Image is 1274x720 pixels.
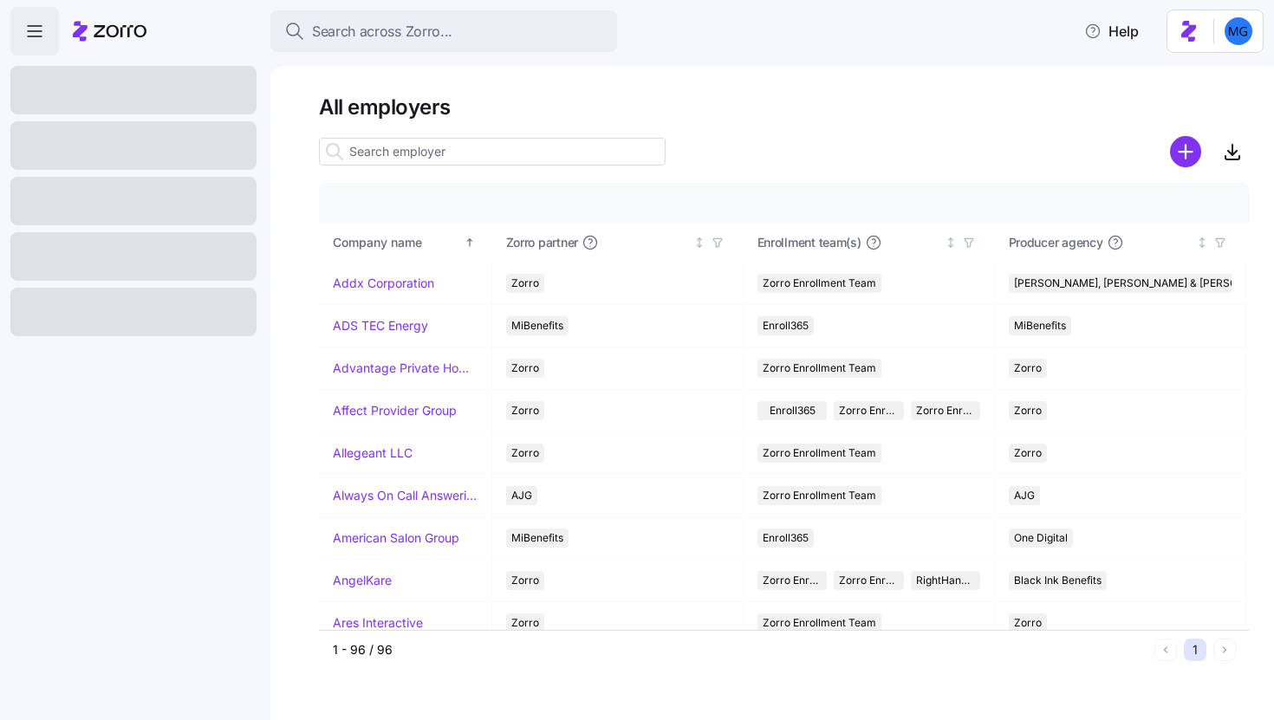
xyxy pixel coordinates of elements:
[1014,613,1042,632] span: Zorro
[511,571,539,590] span: Zorro
[1014,401,1042,420] span: Zorro
[464,237,476,249] div: Sorted ascending
[763,486,876,505] span: Zorro Enrollment Team
[333,529,459,547] a: American Salon Group
[763,571,822,590] span: Zorro Enrollment Team
[1084,21,1139,42] span: Help
[1154,639,1177,661] button: Previous page
[511,401,539,420] span: Zorro
[511,316,563,335] span: MiBenefits
[763,359,876,378] span: Zorro Enrollment Team
[1225,17,1252,45] img: 61c362f0e1d336c60eacb74ec9823875
[333,614,423,632] a: Ares Interactive
[1014,359,1042,378] span: Zorro
[763,444,876,463] span: Zorro Enrollment Team
[333,402,457,419] a: Affect Provider Group
[995,223,1246,263] th: Producer agencyNot sorted
[744,223,995,263] th: Enrollment team(s)Not sorted
[333,641,1147,658] div: 1 - 96 / 96
[1014,444,1042,463] span: Zorro
[333,275,434,292] a: Addx Corporation
[511,529,563,548] span: MiBenefits
[319,94,1250,120] h1: All employers
[693,237,705,249] div: Not sorted
[916,571,975,590] span: RightHandMan Financial
[312,21,452,42] span: Search across Zorro...
[1070,14,1153,49] button: Help
[1196,237,1208,249] div: Not sorted
[333,233,461,252] div: Company name
[763,274,876,293] span: Zorro Enrollment Team
[1213,639,1236,661] button: Next page
[270,10,617,52] button: Search across Zorro...
[1014,529,1068,548] span: One Digital
[839,571,898,590] span: Zorro Enrollment Experts
[945,237,957,249] div: Not sorted
[1170,136,1201,167] svg: add icon
[319,223,492,263] th: Company nameSorted ascending
[333,360,478,377] a: Advantage Private Home Care
[506,234,578,251] span: Zorro partner
[511,274,539,293] span: Zorro
[916,401,975,420] span: Zorro Enrollment Experts
[1014,486,1035,505] span: AJG
[511,359,539,378] span: Zorro
[511,444,539,463] span: Zorro
[319,138,666,165] input: Search employer
[511,486,532,505] span: AJG
[333,444,413,462] a: Allegeant LLC
[1184,639,1206,661] button: 1
[770,401,816,420] span: Enroll365
[333,487,478,504] a: Always On Call Answering Service
[511,613,539,632] span: Zorro
[492,223,744,263] th: Zorro partnerNot sorted
[333,572,392,589] a: AngelKare
[1014,571,1102,590] span: Black Ink Benefits
[1009,234,1103,251] span: Producer agency
[763,613,876,632] span: Zorro Enrollment Team
[839,401,898,420] span: Zorro Enrollment Team
[333,317,428,334] a: ADS TEC Energy
[763,316,809,335] span: Enroll365
[1014,316,1066,335] span: MiBenefits
[757,234,861,251] span: Enrollment team(s)
[763,529,809,548] span: Enroll365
